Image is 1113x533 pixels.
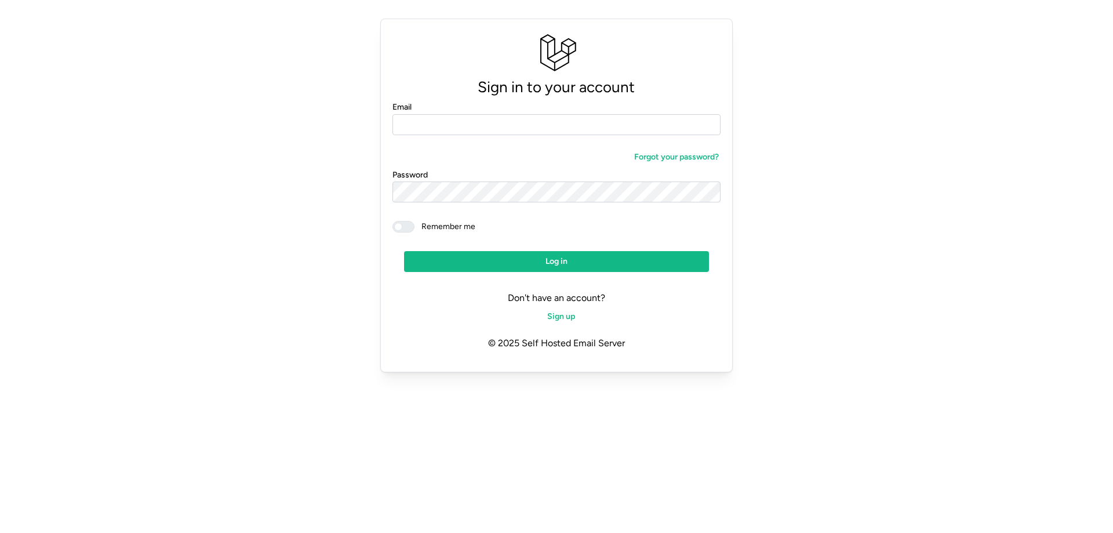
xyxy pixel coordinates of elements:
p: Don't have an account? [392,291,721,306]
span: Remember me [414,221,475,233]
span: Sign up [547,307,575,327]
p: Sign in to your account [392,75,721,100]
span: Log in [545,252,568,271]
a: Forgot your password? [623,147,721,168]
span: Forgot your password? [634,147,719,167]
p: © 2025 Self Hosted Email Server [392,327,721,360]
a: Sign up [536,306,577,327]
label: Password [392,169,428,182]
button: Log in [404,251,709,272]
label: Email [392,101,412,114]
